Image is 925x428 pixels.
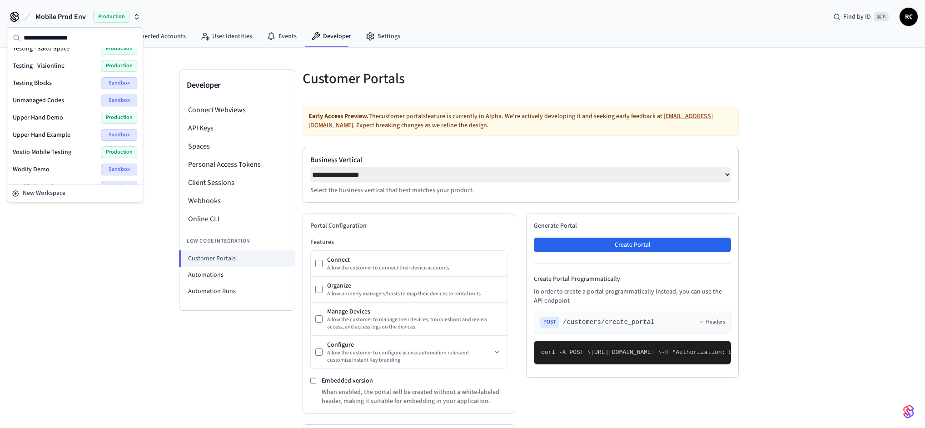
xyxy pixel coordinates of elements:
[308,112,368,121] strong: Early Access Preview.
[303,70,515,88] h5: Customer Portals
[13,44,70,53] span: Testing - Salto Space
[35,11,86,22] span: Mobile Prod Env
[101,181,137,193] span: Sandbox
[661,349,831,356] span: -H "Authorization: Bearer seam_api_key_123456" \
[13,165,50,174] span: Wodify Demo
[101,164,137,175] span: Sandbox
[179,137,295,155] li: Spaces
[699,319,725,326] button: Headers
[13,113,63,122] span: Upper Hand Demo
[303,106,739,136] div: The customer portals feature is currently in Alpha. We're actively developing it and seeking earl...
[322,376,373,385] label: Embedded version
[534,274,731,284] h4: Create Portal Programmatically
[111,28,193,45] a: Connected Accounts
[826,9,896,25] div: Find by ID⌘ K
[101,146,137,158] span: Production
[179,283,295,299] li: Automation Runs
[327,290,502,298] div: Allow property managers/hosts to map their devices to rental units
[13,61,65,70] span: Testing - Visionline
[900,9,917,25] span: RC
[903,404,914,419] img: SeamLogoGradient.69752ec5.svg
[8,186,142,201] button: New Workspace
[327,316,502,331] div: Allow the customer to manage their devices, troubleshoot and review access, and access logs on th...
[187,79,288,92] h3: Developer
[179,101,295,119] li: Connect Webviews
[874,12,889,21] span: ⌘ K
[101,60,137,72] span: Production
[534,287,731,305] p: In order to create a portal programmatically instead, you can use the API endpoint
[179,119,295,137] li: API Keys
[179,250,295,267] li: Customer Portals
[23,189,65,198] span: New Workspace
[7,48,143,184] div: Suggestions
[101,112,137,124] span: Production
[327,349,492,364] div: Allow the customer to configure access automation rules and customize Instant Key branding
[563,318,655,327] span: /customers/create_portal
[591,349,661,356] span: [URL][DOMAIN_NAME] \
[310,186,731,195] p: Select the business vertical that best matches your product.
[179,210,295,228] li: Online CLI
[540,317,559,328] span: POST
[93,11,129,23] span: Production
[308,112,713,130] a: [EMAIL_ADDRESS][DOMAIN_NAME]
[179,232,295,250] li: Low Code Integration
[327,281,502,290] div: Organize
[900,8,918,26] button: RC
[101,43,137,55] span: Production
[101,77,137,89] span: Sandbox
[179,155,295,174] li: Personal Access Tokens
[534,221,731,230] h2: Generate Portal
[541,349,591,356] span: curl -X POST \
[13,182,57,191] span: Wodify Example
[13,148,71,157] span: Vostio Mobile Testing
[179,267,295,283] li: Automations
[179,174,295,192] li: Client Sessions
[327,264,502,272] div: Allow the customer to connect their device accounts
[259,28,304,45] a: Events
[13,79,52,88] span: Testing Blocks
[101,129,137,141] span: Sandbox
[193,28,259,45] a: User Identities
[327,340,492,349] div: Configure
[310,154,731,165] label: Business Vertical
[358,28,408,45] a: Settings
[179,192,295,210] li: Webhooks
[310,221,507,230] h2: Portal Configuration
[327,255,502,264] div: Connect
[13,130,70,139] span: Upper Hand Example
[534,238,731,252] button: Create Portal
[310,238,507,247] h3: Features
[843,12,871,21] span: Find by ID
[13,96,64,105] span: Unmanaged Codes
[322,388,507,406] p: When enabled, the portal will be created without a white-labeled header, making it suitable for e...
[304,28,358,45] a: Developer
[327,307,502,316] div: Manage Devices
[101,95,137,106] span: Sandbox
